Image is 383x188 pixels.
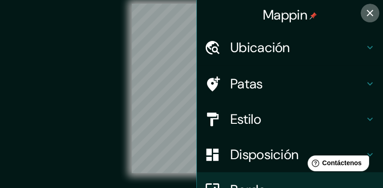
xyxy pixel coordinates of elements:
[197,101,383,137] div: Estilo
[263,6,308,24] font: Mappin
[132,4,251,173] canvas: Mapa
[230,39,290,56] font: Ubicación
[230,146,299,163] font: Disposición
[300,152,373,178] iframe: Lanzador de widgets de ayuda
[197,66,383,101] div: Patas
[230,110,261,128] font: Estilo
[197,137,383,172] div: Disposición
[230,75,263,93] font: Patas
[309,12,317,20] img: pin-icon.png
[197,30,383,65] div: Ubicación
